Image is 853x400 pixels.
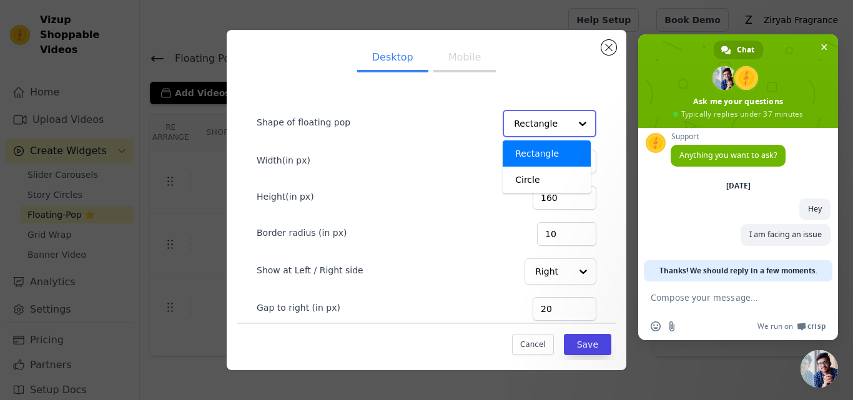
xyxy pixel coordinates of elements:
[757,321,826,331] a: We run onCrisp
[659,260,817,281] span: Thanks! We should reply in a few moments.
[817,41,831,54] span: Close chat
[503,140,591,167] div: Rectangle
[714,41,763,59] div: Chat
[726,182,751,190] div: [DATE]
[512,334,554,355] button: Cancel
[749,229,822,240] span: I am facing an issue
[757,321,793,331] span: We run on
[433,45,496,72] button: Mobile
[651,292,798,303] textarea: Compose your message...
[257,190,314,203] label: Height(in px)
[808,203,822,214] span: Hey
[257,264,363,276] label: Show at Left / Right side
[679,150,777,160] span: Anything you want to ask?
[257,227,347,239] label: Border radius (in px)
[671,132,786,141] span: Support
[564,334,611,355] button: Save
[257,116,350,129] label: Shape of floating pop
[257,154,310,167] label: Width(in px)
[503,167,591,193] div: Circle
[807,321,826,331] span: Crisp
[357,45,428,72] button: Desktop
[257,301,340,314] label: Gap to right (in px)
[737,41,754,59] span: Chat
[601,40,616,55] button: Close modal
[651,321,661,331] span: Insert an emoji
[801,350,838,388] div: Close chat
[667,321,677,331] span: Send a file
